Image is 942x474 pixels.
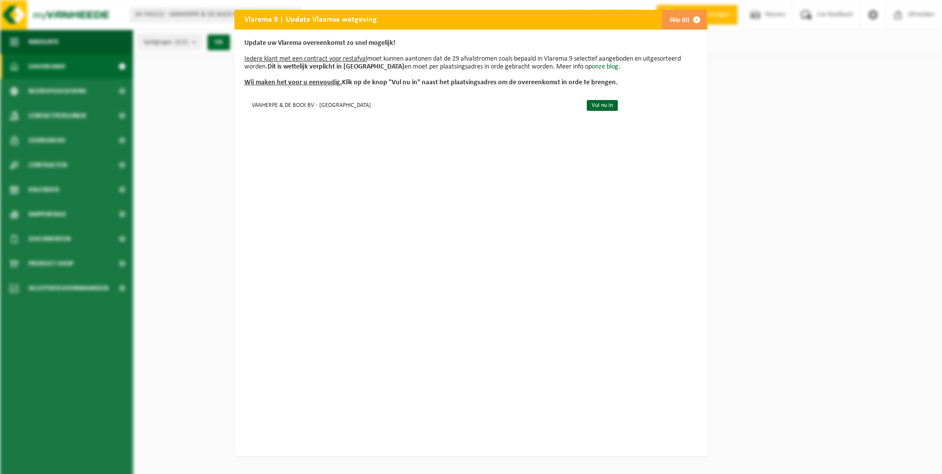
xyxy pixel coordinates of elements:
u: Iedere klant met een contract voor restafval [244,55,367,63]
b: Klik op de knop "Vul nu in" naast het plaatsingsadres om de overeenkomst in orde te brengen. [244,79,618,86]
b: Dit is wettelijk verplicht in [GEOGRAPHIC_DATA] [268,63,404,70]
h2: Vlarema 9 | Update Vlaamse wetgeving [235,10,387,29]
p: moet kunnen aantonen dat de 29 afvalstromen zoals bepaald in Vlarema 9 selectief aangeboden en ui... [244,39,698,87]
button: Skip (0) [662,10,706,30]
td: VANHERPE & DE BOCK BV - [GEOGRAPHIC_DATA] [244,97,578,113]
b: Update uw Vlarema overeenkomst zo snel mogelijk! [244,39,396,47]
u: Wij maken het voor u eenvoudig. [244,79,342,86]
a: onze blog. [592,63,620,70]
a: Vul nu in [587,100,618,111]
